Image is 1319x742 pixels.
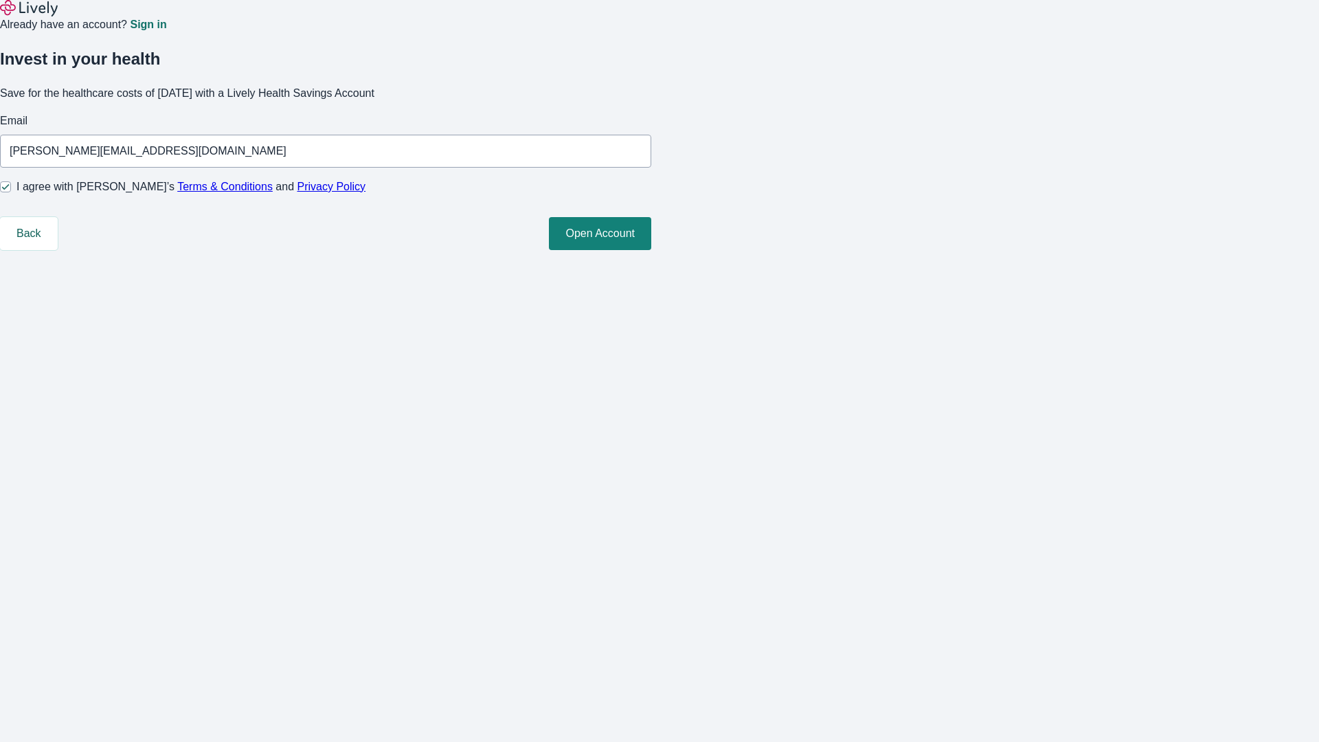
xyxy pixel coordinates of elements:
span: I agree with [PERSON_NAME]’s and [16,179,365,195]
a: Sign in [130,19,166,30]
a: Privacy Policy [297,181,366,192]
button: Open Account [549,217,651,250]
a: Terms & Conditions [177,181,273,192]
